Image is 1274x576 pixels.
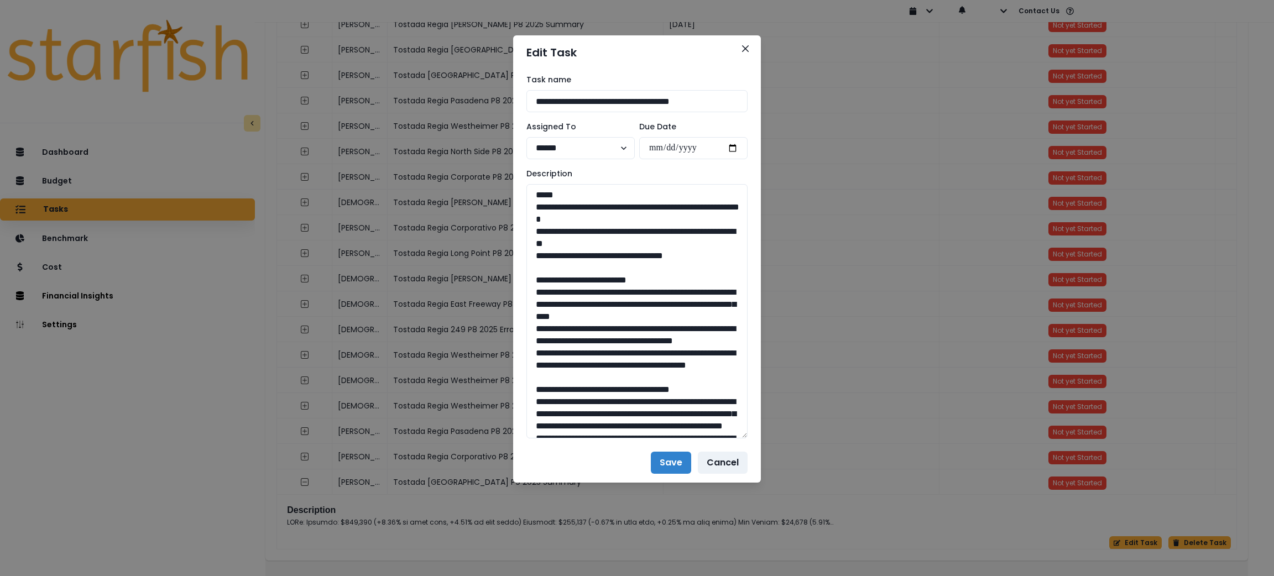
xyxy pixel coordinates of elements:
header: Edit Task [513,35,761,70]
label: Due Date [639,121,741,133]
button: Save [651,452,691,474]
button: Cancel [698,452,748,474]
label: Task name [526,74,741,86]
button: Close [737,40,754,57]
label: Assigned To [526,121,628,133]
label: Description [526,168,741,180]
